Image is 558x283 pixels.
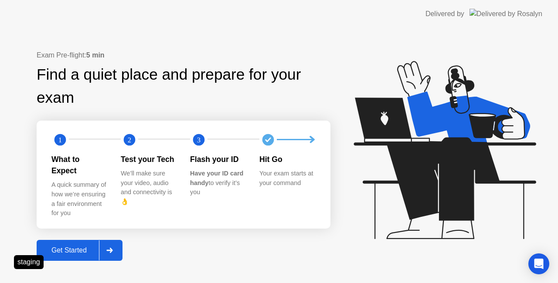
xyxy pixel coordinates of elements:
div: Delivered by [425,9,464,19]
text: 2 [128,135,131,144]
text: 1 [58,135,62,144]
div: What to Expect [51,154,107,177]
div: Exam Pre-flight: [37,50,330,61]
text: 3 [197,135,201,144]
b: Have your ID card handy [190,170,243,186]
div: Test your Tech [121,154,176,165]
div: to verify it’s you [190,169,245,197]
div: Get Started [39,246,99,254]
button: Get Started [37,240,122,261]
div: Hit Go [259,154,315,165]
div: A quick summary of how we’re ensuring a fair environment for you [51,180,107,218]
div: Find a quiet place and prepare for your exam [37,63,330,109]
div: staging [14,255,44,269]
div: Flash your ID [190,154,245,165]
div: Open Intercom Messenger [528,253,549,274]
div: Your exam starts at your command [259,169,315,188]
b: 5 min [86,51,105,59]
div: We’ll make sure your video, audio and connectivity is 👌 [121,169,176,206]
img: Delivered by Rosalyn [470,9,542,19]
